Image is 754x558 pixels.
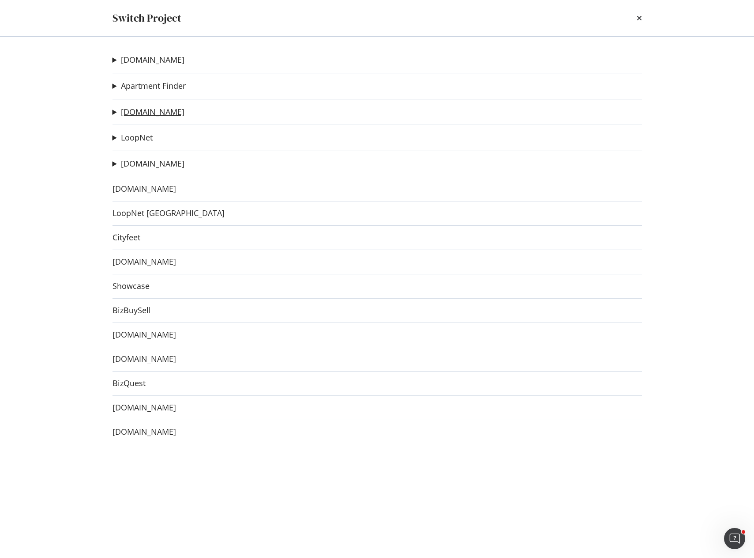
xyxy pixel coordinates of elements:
[113,132,153,144] summary: LoopNet
[121,133,153,142] a: LoopNet
[113,158,184,170] summary: [DOMAIN_NAME]
[113,80,186,92] summary: Apartment Finder
[724,528,745,549] iframe: Intercom live chat
[121,107,184,117] a: [DOMAIN_NAME]
[113,403,176,412] a: [DOMAIN_NAME]
[113,281,150,291] a: Showcase
[113,233,140,242] a: Cityfeet
[113,54,184,66] summary: [DOMAIN_NAME]
[121,81,186,91] a: Apartment Finder
[113,257,176,266] a: [DOMAIN_NAME]
[113,106,184,118] summary: [DOMAIN_NAME]
[121,159,184,168] a: [DOMAIN_NAME]
[113,427,176,437] a: [DOMAIN_NAME]
[113,184,176,194] a: [DOMAIN_NAME]
[637,11,642,26] div: times
[113,209,225,218] a: LoopNet [GEOGRAPHIC_DATA]
[113,330,176,339] a: [DOMAIN_NAME]
[113,306,151,315] a: BizBuySell
[121,55,184,65] a: [DOMAIN_NAME]
[113,11,181,26] div: Switch Project
[113,379,146,388] a: BizQuest
[113,354,176,364] a: [DOMAIN_NAME]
